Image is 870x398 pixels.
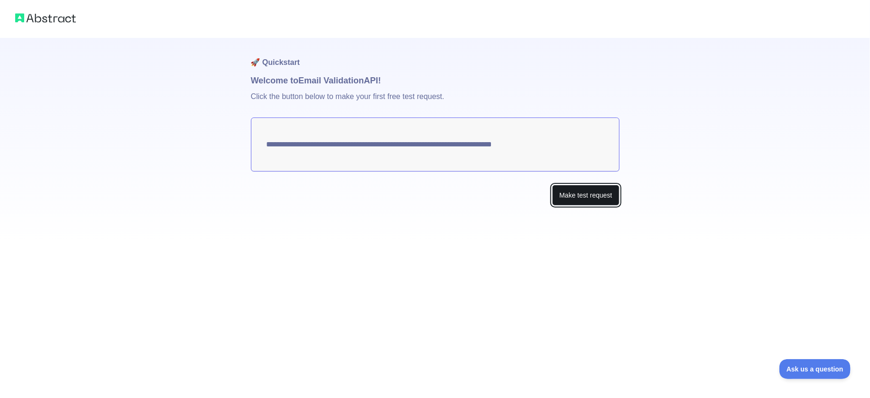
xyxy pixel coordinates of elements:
[779,359,851,379] iframe: Toggle Customer Support
[15,11,76,25] img: Abstract logo
[552,185,619,206] button: Make test request
[251,38,620,74] h1: 🚀 Quickstart
[251,74,620,87] h1: Welcome to Email Validation API!
[251,87,620,118] p: Click the button below to make your first free test request.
